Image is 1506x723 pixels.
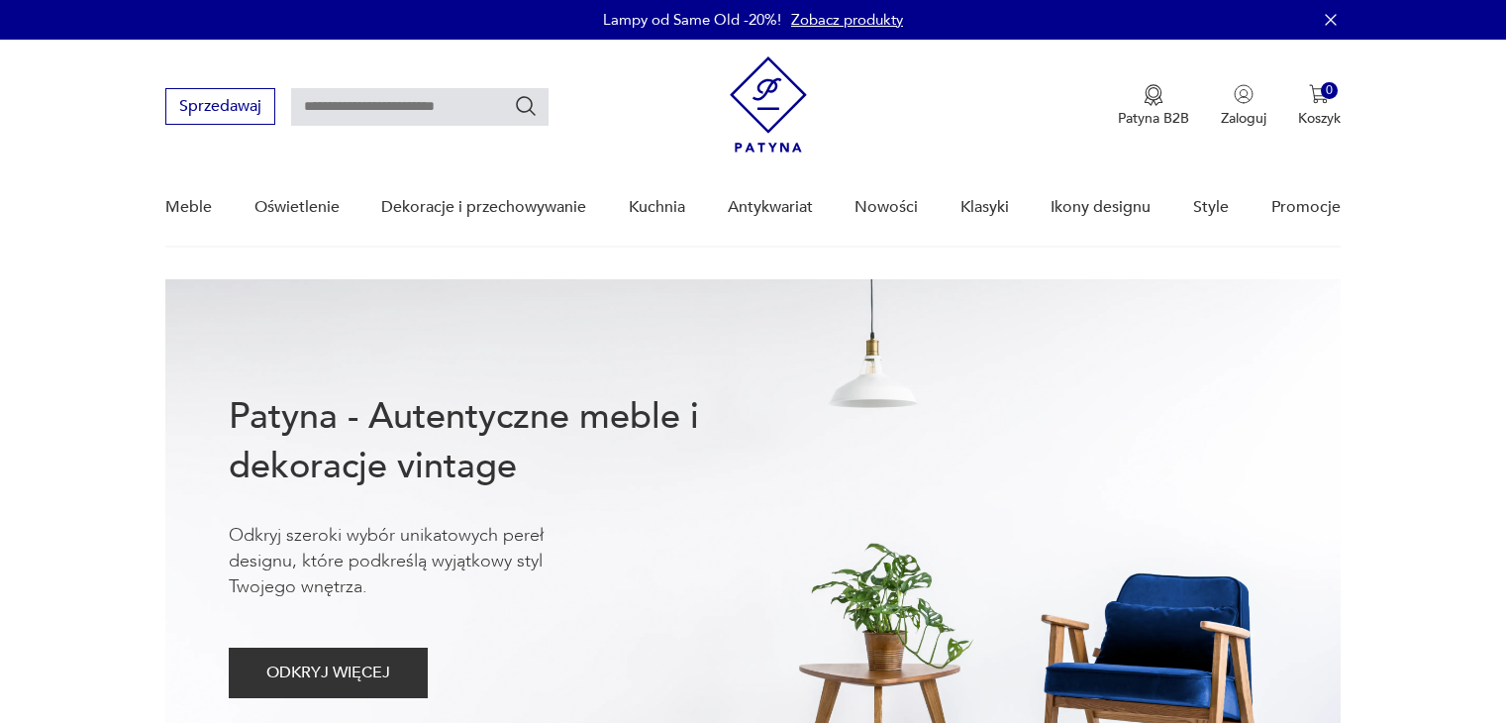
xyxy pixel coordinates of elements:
[960,169,1009,246] a: Klasyki
[229,392,763,491] h1: Patyna - Autentyczne meble i dekoracje vintage
[730,56,807,153] img: Patyna - sklep z meblami i dekoracjami vintage
[1118,84,1189,128] a: Ikona medaluPatyna B2B
[381,169,586,246] a: Dekoracje i przechowywanie
[1321,82,1338,99] div: 0
[1309,84,1329,104] img: Ikona koszyka
[254,169,340,246] a: Oświetlenie
[1221,84,1266,128] button: Zaloguj
[1221,109,1266,128] p: Zaloguj
[1271,169,1341,246] a: Promocje
[791,10,903,30] a: Zobacz produkty
[514,94,538,118] button: Szukaj
[1051,169,1151,246] a: Ikony designu
[1234,84,1254,104] img: Ikonka użytkownika
[165,101,275,115] a: Sprzedawaj
[229,523,605,600] p: Odkryj szeroki wybór unikatowych pereł designu, które podkreślą wyjątkowy styl Twojego wnętrza.
[229,648,428,698] button: ODKRYJ WIĘCEJ
[603,10,781,30] p: Lampy od Same Old -20%!
[1193,169,1229,246] a: Style
[728,169,813,246] a: Antykwariat
[854,169,918,246] a: Nowości
[165,88,275,125] button: Sprzedawaj
[229,668,428,681] a: ODKRYJ WIĘCEJ
[1298,84,1341,128] button: 0Koszyk
[165,169,212,246] a: Meble
[1118,84,1189,128] button: Patyna B2B
[1144,84,1163,106] img: Ikona medalu
[1118,109,1189,128] p: Patyna B2B
[629,169,685,246] a: Kuchnia
[1298,109,1341,128] p: Koszyk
